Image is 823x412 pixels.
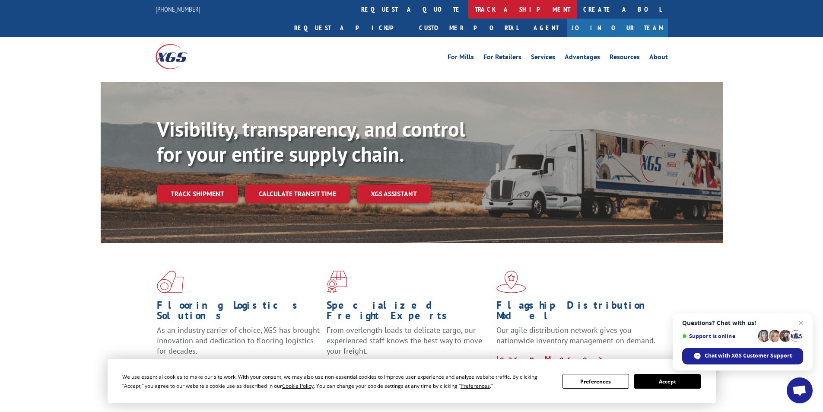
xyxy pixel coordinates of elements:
[448,54,474,63] a: For Mills
[496,271,526,293] img: xgs-icon-flagship-distribution-model-red
[157,300,320,325] h1: Flooring Logistics Solutions
[649,54,668,63] a: About
[157,115,465,167] b: Visibility, transparency, and control for your entire supply chain.
[567,19,668,37] a: Join Our Team
[682,333,755,339] span: Support is online
[413,19,525,37] a: Customer Portal
[288,19,413,37] a: Request a pickup
[496,325,655,345] span: Our agile distribution network gives you nationwide inventory management on demand.
[705,352,792,360] span: Chat with XGS Customer Support
[562,374,629,389] button: Preferences
[357,185,431,203] a: XGS ASSISTANT
[496,354,604,364] a: Learn More >
[634,374,701,389] button: Accept
[108,359,716,403] div: Cookie Consent Prompt
[525,19,567,37] a: Agent
[610,54,640,63] a: Resources
[796,318,806,328] span: Close chat
[531,54,555,63] a: Services
[787,377,813,403] div: Open chat
[327,325,490,364] p: From overlength loads to delicate cargo, our experienced staff knows the best way to move your fr...
[483,54,521,63] a: For Retailers
[682,319,803,326] span: Questions? Chat with us!
[682,348,803,364] div: Chat with XGS Customer Support
[156,5,200,13] a: [PHONE_NUMBER]
[565,54,600,63] a: Advantages
[245,185,350,203] a: Calculate transit time
[327,271,347,293] img: xgs-icon-focused-on-flooring-red
[157,185,238,203] a: Track shipment
[122,372,552,390] div: We use essential cookies to make our site work. With your consent, we may also use non-essential ...
[327,300,490,325] h1: Specialized Freight Experts
[496,300,660,325] h1: Flagship Distribution Model
[282,382,314,390] span: Cookie Policy
[461,382,490,390] span: Preferences
[157,325,320,356] span: As an industry carrier of choice, XGS has brought innovation and dedication to flooring logistics...
[157,271,184,293] img: xgs-icon-total-supply-chain-intelligence-red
